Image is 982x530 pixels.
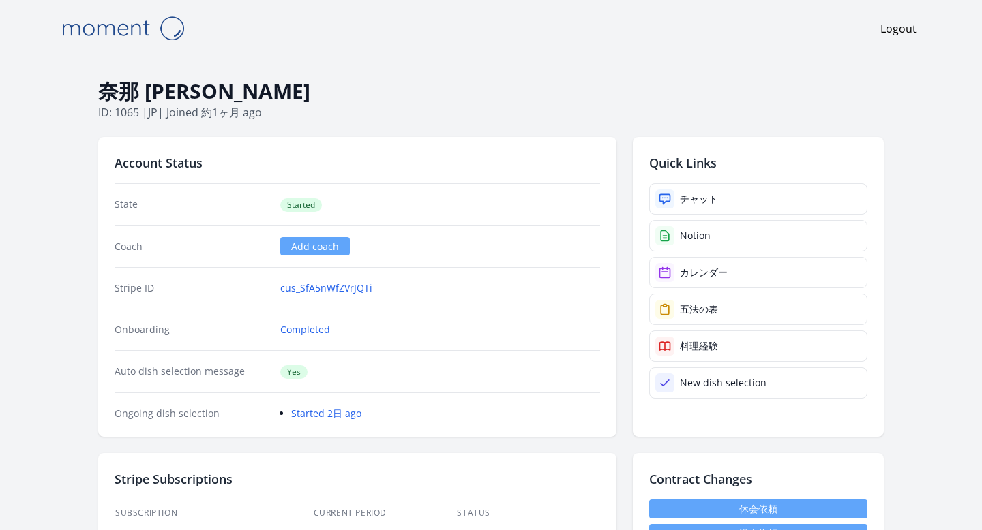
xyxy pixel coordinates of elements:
[649,469,867,488] h2: Contract Changes
[115,281,269,295] dt: Stripe ID
[148,105,158,120] span: jp
[649,153,867,172] h2: Quick Links
[649,330,867,362] a: 料理経験
[115,469,600,488] h2: Stripe Subscriptions
[115,323,269,337] dt: Onboarding
[115,407,269,420] dt: Ongoing dish selection
[680,229,711,243] div: Notion
[115,240,269,253] dt: Coach
[649,183,867,215] a: チャット
[649,499,867,518] a: 休会依頼
[649,367,867,399] a: New dish selection
[456,499,600,527] th: Status
[880,20,917,37] a: Logout
[280,323,330,337] a: Completed
[280,281,372,295] a: cus_SfA5nWfZVrJQTi
[680,376,767,390] div: New dish selection
[649,220,867,251] a: Notion
[680,302,718,316] div: 五法の表
[98,104,884,121] p: ID: 1065 | | Joined 約1ヶ月 ago
[115,198,269,212] dt: State
[280,198,322,212] span: Started
[280,237,350,255] a: Add coach
[115,153,600,172] h2: Account Status
[649,257,867,288] a: カレンダー
[313,499,457,527] th: Current Period
[98,78,884,104] h1: 奈那 [PERSON_NAME]
[680,266,728,279] div: カレンダー
[280,365,308,379] span: Yes
[680,339,718,353] div: 料理経験
[649,294,867,325] a: 五法の表
[115,364,269,379] dt: Auto dish selection message
[115,499,313,527] th: Subscription
[55,11,191,46] img: Moment
[291,407,361,420] a: Started 2日 ago
[680,192,718,206] div: チャット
